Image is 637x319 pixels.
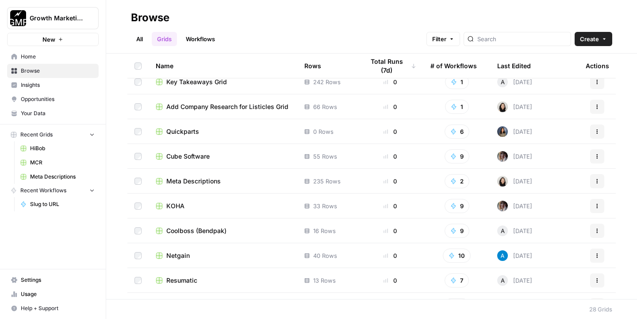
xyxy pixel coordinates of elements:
div: [DATE] [497,226,532,236]
button: 1 [445,100,469,114]
div: [DATE] [497,250,532,261]
button: 1 [445,75,469,89]
div: [DATE] [497,77,532,87]
a: Key Takeaways Grid [156,78,290,86]
img: t5ef5oef8zpw1w4g2xghobes91mw [497,101,508,112]
button: 9 [445,199,469,213]
span: 40 Rows [313,251,337,260]
div: Name [156,54,290,78]
div: 0 [364,127,416,136]
img: rw7z87w77s6b6ah2potetxv1z3h6 [497,151,508,162]
div: 28 Grids [589,305,612,314]
span: Meta Descriptions [166,177,221,186]
span: Recent Grids [20,131,53,139]
span: Usage [21,290,95,298]
button: Help + Support [7,301,99,315]
a: Your Data [7,106,99,121]
span: 13 Rows [313,276,336,285]
a: Browse [7,64,99,78]
span: 0 Rows [313,127,334,136]
span: Quickparts [166,127,199,136]
span: 235 Rows [313,177,341,186]
button: Workspace: Growth Marketing Pro [7,7,99,29]
a: MCR [16,156,99,170]
span: MCR [30,159,95,167]
a: Cube Software [156,152,290,161]
span: A [501,226,505,235]
button: 6 [445,124,469,139]
div: Rows [304,54,321,78]
div: Browse [131,11,169,25]
span: 16 Rows [313,226,336,235]
span: 66 Rows [313,102,337,111]
button: 9 [445,224,469,238]
span: Insights [21,81,95,89]
span: KOHA [166,202,184,210]
span: Create [580,35,599,43]
span: Opportunities [21,95,95,103]
a: Workflows [180,32,220,46]
button: 10 [443,249,471,263]
div: [DATE] [497,201,532,211]
a: Usage [7,287,99,301]
button: Recent Grids [7,128,99,141]
img: Growth Marketing Pro Logo [10,10,26,26]
a: Home [7,50,99,64]
a: Meta Descriptions [156,177,290,186]
div: 0 [364,276,416,285]
img: q840ambyqsdkpt4363qgssii3vef [497,126,508,137]
span: Resumatic [166,276,197,285]
a: KOHA [156,202,290,210]
button: 7 [445,273,469,288]
span: Home [21,53,95,61]
span: 33 Rows [313,202,337,210]
div: Last Edited [497,54,531,78]
button: 9 [445,149,469,163]
div: [DATE] [497,176,532,187]
div: 0 [364,202,416,210]
span: A [501,276,505,285]
button: 2 [445,174,469,188]
a: HiBob [16,141,99,156]
a: Coolboss (Bendpak) [156,226,290,235]
img: t5ef5oef8zpw1w4g2xghobes91mw [497,176,508,187]
a: Insights [7,78,99,92]
button: 7 [445,298,469,312]
span: Recent Workflows [20,187,66,195]
span: Netgain [166,251,190,260]
a: Grids [152,32,177,46]
span: Meta Descriptions [30,173,95,181]
div: [DATE] [497,101,532,112]
div: 0 [364,152,416,161]
a: Netgain [156,251,290,260]
div: [DATE] [497,126,532,137]
button: Recent Workflows [7,184,99,197]
button: New [7,33,99,46]
a: Settings [7,273,99,287]
div: 0 [364,226,416,235]
button: Create [575,32,612,46]
div: [DATE] [497,151,532,162]
span: Growth Marketing Pro [30,14,83,23]
div: 0 [364,102,416,111]
a: All [131,32,148,46]
input: Search [477,35,567,43]
a: Resumatic [156,276,290,285]
img: rw7z87w77s6b6ah2potetxv1z3h6 [497,201,508,211]
span: 242 Rows [313,78,341,86]
div: Actions [586,54,609,78]
span: Help + Support [21,304,95,312]
div: 0 [364,251,416,260]
span: Cube Software [166,152,210,161]
div: # of Workflows [430,54,477,78]
span: Add Company Research for Listicles Grid [166,102,288,111]
span: HiBob [30,144,95,152]
span: A [501,78,505,86]
div: 0 [364,78,416,86]
span: 55 Rows [313,152,337,161]
span: Key Takeaways Grid [166,78,227,86]
span: Coolboss (Bendpak) [166,226,226,235]
div: [DATE] [497,275,532,286]
a: Slug to URL [16,197,99,211]
a: Meta Descriptions [16,170,99,184]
